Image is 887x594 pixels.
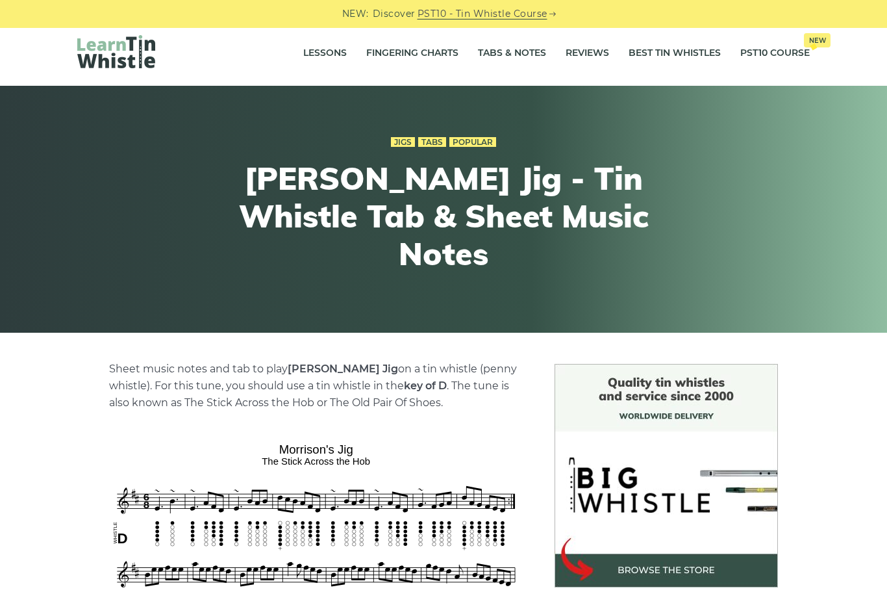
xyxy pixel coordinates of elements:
a: Reviews [566,38,609,70]
a: Popular [449,138,496,148]
p: Sheet music notes and tab to play on a tin whistle (penny whistle). For this tune, you should use... [109,361,523,412]
img: BigWhistle Tin Whistle Store [555,365,778,588]
span: NEW: [342,7,369,22]
a: PST10 CourseNew [740,38,810,70]
a: Tabs & Notes [478,38,546,70]
img: LearnTinWhistle.com [77,36,155,69]
a: Lessons [303,38,347,70]
span: Discover [373,7,416,22]
a: Tabs [418,138,446,148]
a: PST10 - Tin Whistle Course [418,7,547,22]
h1: [PERSON_NAME] Jig - Tin Whistle Tab & Sheet Music Notes [205,161,682,273]
strong: [PERSON_NAME] Jig [288,363,398,376]
span: New [804,34,831,48]
strong: key of D [404,380,447,393]
a: Jigs [391,138,415,148]
a: Best Tin Whistles [629,38,721,70]
a: Fingering Charts [366,38,458,70]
